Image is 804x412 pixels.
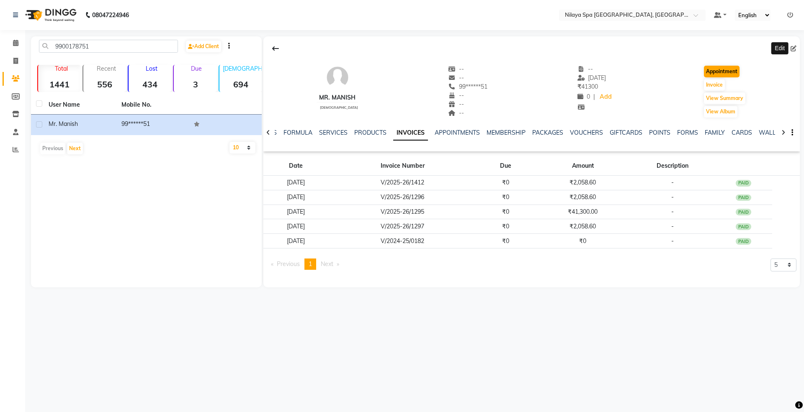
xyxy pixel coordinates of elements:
span: | [593,92,595,101]
p: Lost [132,65,171,72]
span: - [671,208,674,215]
span: -- [448,65,464,73]
span: 0 [577,93,590,100]
strong: 3 [174,79,216,90]
div: Edit [771,42,788,54]
span: [DEMOGRAPHIC_DATA] [320,105,358,110]
div: PAID [736,180,752,187]
td: ₹2,058.60 [535,176,631,190]
div: Mr. Manish [317,93,358,102]
span: - [671,237,674,245]
span: - [671,179,674,186]
a: INVOICES [393,125,428,141]
a: PRODUCTS [354,129,387,136]
td: ₹0 [477,234,535,248]
span: -- [577,65,593,73]
a: VOUCHERS [570,129,603,136]
a: FORMS [677,129,698,136]
p: Due [175,65,216,72]
th: Invoice Number [329,156,477,176]
span: - [671,193,674,201]
div: PAID [736,238,752,245]
p: [DEMOGRAPHIC_DATA] [223,65,262,72]
strong: 1441 [38,79,81,90]
button: Invoice [704,79,725,91]
td: [DATE] [263,234,329,248]
td: ₹0 [477,190,535,205]
a: WALLET [759,129,783,136]
td: V/2025-26/1295 [329,205,477,219]
td: ₹2,058.60 [535,219,631,234]
button: Next [67,143,83,154]
span: Next [321,260,333,268]
strong: 434 [129,79,171,90]
a: Add Client [186,41,221,52]
a: GIFTCARDS [610,129,642,136]
th: Description [631,156,714,176]
span: [DATE] [577,74,606,82]
span: Previous [277,260,300,268]
div: PAID [736,209,752,215]
span: -- [448,92,464,99]
strong: 556 [83,79,126,90]
th: Date [263,156,329,176]
td: ₹0 [477,205,535,219]
td: V/2025-26/1412 [329,176,477,190]
p: Total [41,65,81,72]
span: ₹ [577,83,581,90]
div: Back to Client [267,41,284,56]
a: PACKAGES [532,129,563,136]
td: [DATE] [263,190,329,205]
span: Mr. Manish [49,120,78,128]
a: POINTS [649,129,670,136]
th: Due [477,156,535,176]
th: Mobile No. [116,95,189,115]
span: 1 [309,260,312,268]
td: ₹2,058.60 [535,190,631,205]
td: ₹0 [477,176,535,190]
a: FORMULA [283,129,312,136]
img: avatar [325,65,350,90]
span: -- [448,100,464,108]
a: FAMILY [705,129,725,136]
td: ₹0 [535,234,631,248]
td: V/2025-26/1297 [329,219,477,234]
a: Add [598,91,613,103]
td: ₹41,300.00 [535,205,631,219]
b: 08047224946 [92,3,129,27]
button: View Summary [704,92,745,104]
td: V/2024-25/0182 [329,234,477,248]
input: Search by Name/Mobile/Email/Code [39,40,178,53]
a: MEMBERSHIP [487,129,526,136]
a: APPOINTMENTS [435,129,480,136]
div: PAID [736,194,752,201]
td: [DATE] [263,176,329,190]
div: PAID [736,223,752,230]
a: CARDS [732,129,752,136]
p: Recent [87,65,126,72]
span: -- [448,109,464,117]
span: 41300 [577,83,598,90]
td: ₹0 [477,219,535,234]
td: [DATE] [263,205,329,219]
nav: Pagination [267,258,344,270]
strong: 694 [219,79,262,90]
span: -- [448,74,464,82]
td: V/2025-26/1296 [329,190,477,205]
span: - [671,223,674,230]
a: SERVICES [319,129,348,136]
button: Appointment [704,66,740,77]
img: logo [21,3,79,27]
th: User Name [44,95,116,115]
button: View Album [704,106,737,118]
td: [DATE] [263,219,329,234]
th: Amount [535,156,631,176]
